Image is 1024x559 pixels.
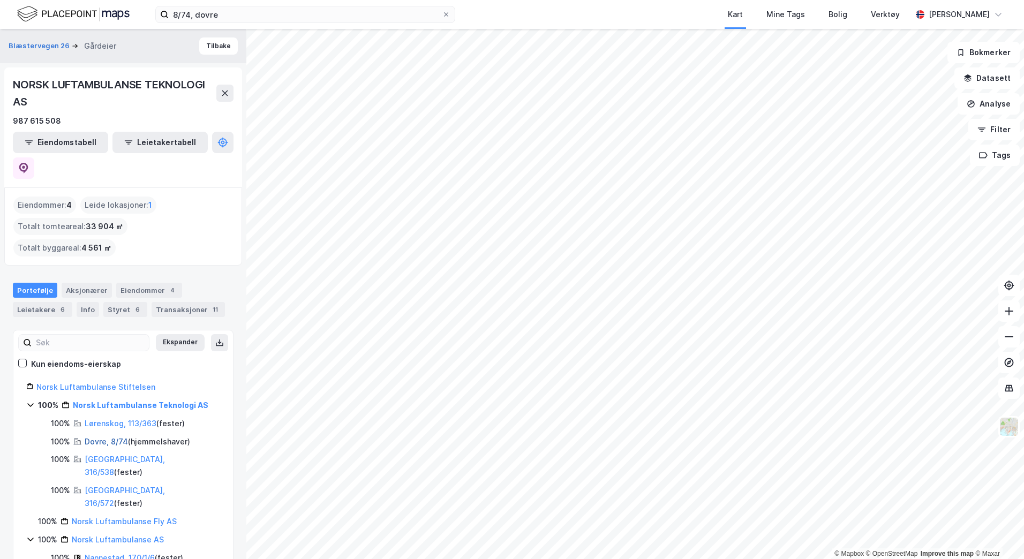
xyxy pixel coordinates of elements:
[36,382,155,391] a: Norsk Luftambulanse Stiftelsen
[921,550,974,557] a: Improve this map
[72,517,177,526] a: Norsk Luftambulanse Fly AS
[13,132,108,153] button: Eiendomstabell
[929,8,990,21] div: [PERSON_NAME]
[73,401,208,410] a: Norsk Luftambulanse Teknologi AS
[947,42,1020,63] button: Bokmerker
[958,93,1020,115] button: Analyse
[156,334,205,351] button: Ekspander
[38,533,57,546] div: 100%
[866,550,918,557] a: OpenStreetMap
[871,8,900,21] div: Verktøy
[13,197,76,214] div: Eiendommer :
[85,435,190,448] div: ( hjemmelshaver )
[116,283,182,298] div: Eiendommer
[13,115,61,127] div: 987 615 508
[112,132,208,153] button: Leietakertabell
[85,437,128,446] a: Dovre, 8/74
[51,453,70,466] div: 100%
[62,283,112,298] div: Aksjonærer
[829,8,847,21] div: Bolig
[199,37,238,55] button: Tilbake
[85,455,165,477] a: [GEOGRAPHIC_DATA], 316/538
[85,484,220,510] div: ( fester )
[85,486,165,508] a: [GEOGRAPHIC_DATA], 316/572
[31,358,121,371] div: Kun eiendoms-eierskap
[999,417,1019,437] img: Z
[13,76,216,110] div: NORSK LUFTAMBULANSE TEKNOLOGI AS
[51,435,70,448] div: 100%
[51,417,70,430] div: 100%
[954,67,1020,89] button: Datasett
[13,218,127,235] div: Totalt tomteareal :
[85,417,185,430] div: ( fester )
[32,335,149,351] input: Søk
[38,515,57,528] div: 100%
[72,535,164,544] a: Norsk Luftambulanse AS
[85,453,220,479] div: ( fester )
[968,119,1020,140] button: Filter
[766,8,805,21] div: Mine Tags
[86,220,123,233] span: 33 904 ㎡
[834,550,864,557] a: Mapbox
[970,145,1020,166] button: Tags
[970,508,1024,559] div: Kontrollprogram for chat
[152,302,225,317] div: Transaksjoner
[13,239,116,256] div: Totalt byggareal :
[13,302,72,317] div: Leietakere
[9,41,72,51] button: Blæstervegen 26
[85,419,156,428] a: Lørenskog, 113/363
[84,40,116,52] div: Gårdeier
[66,199,72,211] span: 4
[17,5,130,24] img: logo.f888ab2527a4732fd821a326f86c7f29.svg
[57,304,68,315] div: 6
[51,484,70,497] div: 100%
[81,241,111,254] span: 4 561 ㎡
[132,304,143,315] div: 6
[13,283,57,298] div: Portefølje
[728,8,743,21] div: Kart
[148,199,152,211] span: 1
[169,6,442,22] input: Søk på adresse, matrikkel, gårdeiere, leietakere eller personer
[970,508,1024,559] iframe: Chat Widget
[38,399,58,412] div: 100%
[80,197,156,214] div: Leide lokasjoner :
[77,302,99,317] div: Info
[103,302,147,317] div: Styret
[210,304,221,315] div: 11
[167,285,178,296] div: 4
